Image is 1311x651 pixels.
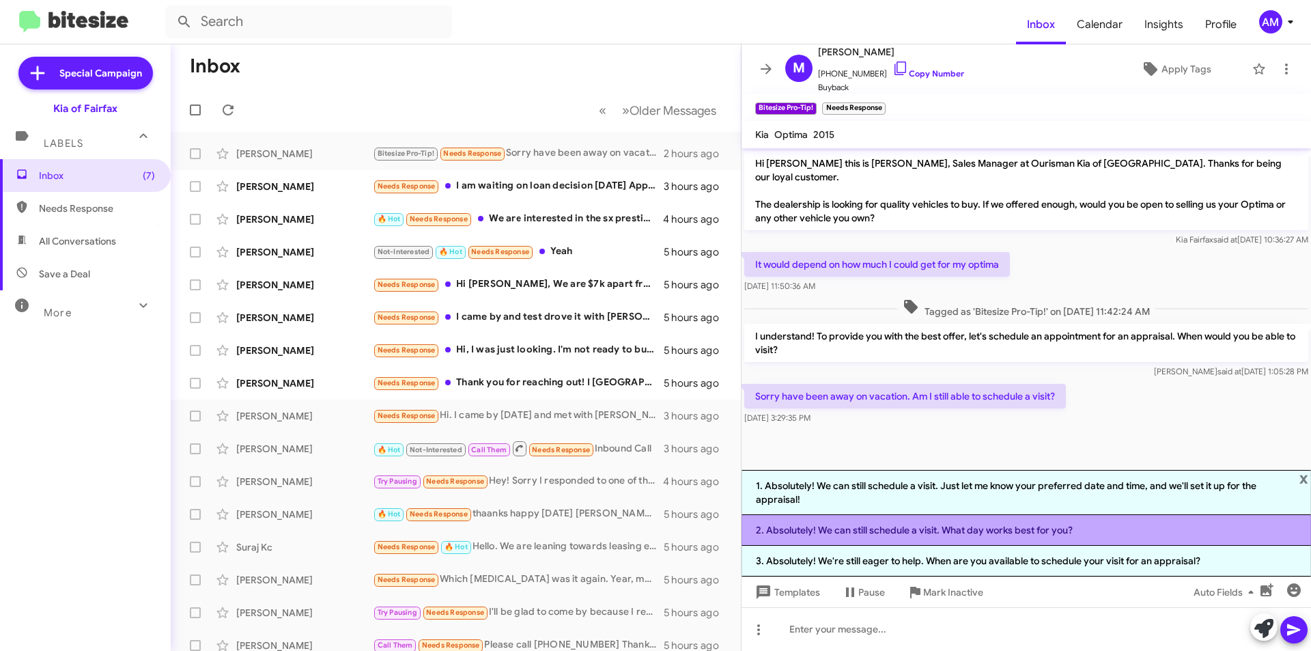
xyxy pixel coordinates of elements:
[373,277,664,292] div: Hi [PERSON_NAME], We are $7k apart from the OTD of $37k that I can afford vs what you guys quoted...
[471,247,529,256] span: Needs Response
[445,542,468,551] span: 🔥 Hot
[373,605,664,620] div: I'll be glad to come by because I really want a car but I don't think it will work for me right n...
[664,409,730,423] div: 3 hours ago
[663,475,730,488] div: 4 hours ago
[892,68,964,79] a: Copy Number
[373,375,664,391] div: Thank you for reaching out! I [GEOGRAPHIC_DATA] be looking elsewhere. Have a great day
[793,57,805,79] span: M
[373,146,664,161] div: Sorry have been away on vacation. Am I still able to schedule a visit?
[378,214,401,223] span: 🔥 Hot
[236,212,373,226] div: [PERSON_NAME]
[1016,5,1066,44] a: Inbox
[373,539,664,555] div: Hello. We are leaning towards leasing either [DEMOGRAPHIC_DATA] or 9. Would you be able to send t...
[53,102,117,115] div: Kia of Fairfax
[599,102,606,119] span: «
[591,96,615,124] button: Previous
[664,311,730,324] div: 5 hours ago
[44,307,72,319] span: More
[744,151,1308,230] p: Hi [PERSON_NAME] this is [PERSON_NAME], Sales Manager at Ourisman Kia of [GEOGRAPHIC_DATA]. Thank...
[1161,57,1211,81] span: Apply Tags
[236,344,373,357] div: [PERSON_NAME]
[755,128,769,141] span: Kia
[236,409,373,423] div: [PERSON_NAME]
[59,66,142,80] span: Special Campaign
[443,149,501,158] span: Needs Response
[1194,580,1259,605] span: Auto Fields
[744,384,1066,408] p: Sorry have been away on vacation. Am I still able to schedule a visit?
[752,580,820,605] span: Templates
[236,573,373,587] div: [PERSON_NAME]
[236,475,373,488] div: [PERSON_NAME]
[664,573,730,587] div: 5 hours ago
[378,608,417,617] span: Try Pausing
[236,442,373,456] div: [PERSON_NAME]
[373,342,664,358] div: Hi, I was just looking. I'm not ready to buy yet
[1176,234,1308,245] span: Kia Fairfax [DATE] 10:36:27 AM
[1066,5,1133,44] a: Calendar
[742,580,831,605] button: Templates
[831,580,896,605] button: Pause
[373,506,664,522] div: thaanks happy [DATE] [PERSON_NAME]. I'm ok hope you're well! I apologize for not being able to co...
[664,376,730,390] div: 5 hours ago
[744,281,815,291] span: [DATE] 11:50:36 AM
[630,103,716,118] span: Older Messages
[378,313,436,322] span: Needs Response
[663,212,730,226] div: 4 hours ago
[471,445,507,454] span: Call Them
[744,413,810,423] span: [DATE] 3:29:35 PM
[1194,5,1247,44] a: Profile
[373,211,663,227] div: We are interested in the sx prestige trim
[236,245,373,259] div: [PERSON_NAME]
[622,102,630,119] span: »
[426,477,484,486] span: Needs Response
[664,540,730,554] div: 5 hours ago
[410,510,468,518] span: Needs Response
[236,311,373,324] div: [PERSON_NAME]
[378,149,434,158] span: Bitesize Pro-Tip!
[236,376,373,390] div: [PERSON_NAME]
[165,5,452,38] input: Search
[236,278,373,292] div: [PERSON_NAME]
[923,580,983,605] span: Mark Inactive
[664,442,730,456] div: 3 hours ago
[664,508,730,521] div: 5 hours ago
[1299,470,1308,486] span: x
[897,299,1155,318] span: Tagged as 'Bitesize Pro-Tip!' on [DATE] 11:42:24 AM
[822,102,885,115] small: Needs Response
[39,234,116,248] span: All Conversations
[532,445,590,454] span: Needs Response
[664,278,730,292] div: 5 hours ago
[378,542,436,551] span: Needs Response
[378,378,436,387] span: Needs Response
[378,445,401,454] span: 🔥 Hot
[18,57,153,89] a: Special Campaign
[373,244,664,260] div: Yeah
[818,81,964,94] span: Buyback
[378,346,436,355] span: Needs Response
[1217,366,1241,376] span: said at
[742,546,1311,577] li: 3. Absolutely! We're still eager to help. When are you available to schedule your visit for an ap...
[742,470,1311,515] li: 1. Absolutely! We can still schedule a visit. Just let me know your preferred date and time, and ...
[373,572,664,587] div: Which [MEDICAL_DATA] was it again. Year, make, model, miles, etc
[378,641,413,650] span: Call Them
[1213,234,1237,245] span: said at
[813,128,834,141] span: 2015
[755,102,817,115] small: Bitesize Pro-Tip!
[373,440,664,457] div: Inbound Call
[422,641,480,650] span: Needs Response
[664,245,730,259] div: 5 hours ago
[858,580,885,605] span: Pause
[236,508,373,521] div: [PERSON_NAME]
[818,60,964,81] span: [PHONE_NUMBER]
[1105,57,1245,81] button: Apply Tags
[591,96,724,124] nav: Page navigation example
[236,147,373,161] div: [PERSON_NAME]
[236,180,373,193] div: [PERSON_NAME]
[378,477,417,486] span: Try Pausing
[39,267,90,281] span: Save a Deal
[664,147,730,161] div: 2 hours ago
[378,510,401,518] span: 🔥 Hot
[236,606,373,620] div: [PERSON_NAME]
